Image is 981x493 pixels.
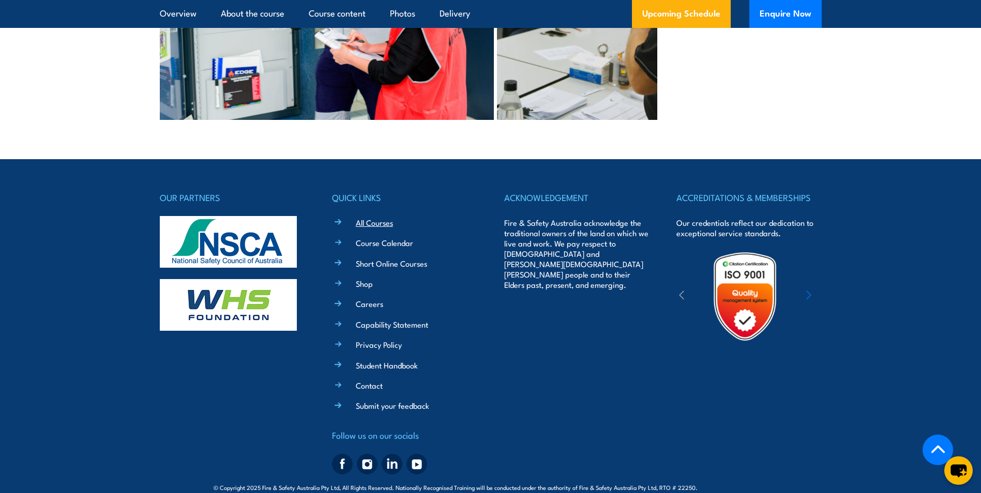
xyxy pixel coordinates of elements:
[944,456,973,485] button: chat-button
[356,258,427,269] a: Short Online Courses
[710,483,767,491] span: Site:
[214,482,767,492] span: © Copyright 2025 Fire & Safety Australia Pty Ltd, All Rights Reserved. Nationally Recognised Trai...
[356,400,429,411] a: Submit your feedback
[504,190,649,205] h4: ACKNOWLEDGEMENT
[356,298,383,309] a: Careers
[356,237,413,248] a: Course Calendar
[160,216,297,268] img: nsca-logo-footer
[160,190,305,205] h4: OUR PARTNERS
[160,279,297,331] img: whs-logo-footer
[332,428,477,442] h4: Follow us on our socials
[700,251,790,342] img: Untitled design (19)
[676,218,821,238] p: Our credentials reflect our dedication to exceptional service standards.
[731,482,767,492] a: KND Digital
[676,190,821,205] h4: ACCREDITATIONS & MEMBERSHIPS
[356,380,383,391] a: Contact
[356,360,418,371] a: Student Handbook
[356,217,393,228] a: All Courses
[332,190,477,205] h4: QUICK LINKS
[356,278,373,289] a: Shop
[356,339,402,350] a: Privacy Policy
[791,279,881,314] img: ewpa-logo
[356,319,428,330] a: Capability Statement
[504,218,649,290] p: Fire & Safety Australia acknowledge the traditional owners of the land on which we live and work....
